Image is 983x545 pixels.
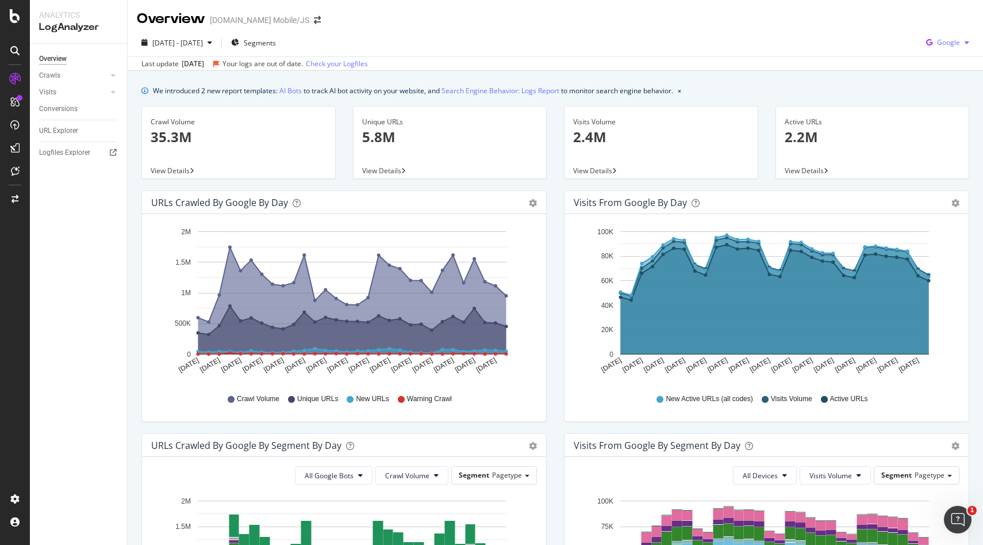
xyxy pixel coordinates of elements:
[39,147,119,159] a: Logfiles Explorer
[800,466,871,485] button: Visits Volume
[441,85,559,97] a: Search Engine Behavior: Logs Report
[181,497,191,505] text: 2M
[459,470,489,480] span: Segment
[187,350,191,359] text: 0
[432,356,455,374] text: [DATE]
[39,125,78,137] div: URL Explorer
[573,127,749,147] p: 2.4M
[663,356,686,374] text: [DATE]
[39,21,118,34] div: LogAnalyzer
[573,117,749,127] div: Visits Volume
[153,85,673,97] div: We introduced 2 new report templates: to track AI bot activity on your website, and to monitor se...
[297,394,338,404] span: Unique URLs
[407,394,452,404] span: Warning Crawl
[573,166,612,176] span: View Details
[600,356,623,374] text: [DATE]
[39,86,107,98] a: Visits
[39,70,60,82] div: Crawls
[855,356,878,374] text: [DATE]
[368,356,391,374] text: [DATE]
[151,440,341,451] div: URLs Crawled by Google By Segment By Day
[141,85,969,97] div: info banner
[609,350,613,359] text: 0
[375,466,448,485] button: Crawl Volume
[574,197,687,208] div: Visits from Google by day
[666,394,752,404] span: New Active URLs (all codes)
[141,59,368,69] div: Last update
[529,199,537,207] div: gear
[785,127,961,147] p: 2.2M
[181,289,191,297] text: 1M
[244,38,276,48] span: Segments
[785,117,961,127] div: Active URLs
[748,356,771,374] text: [DATE]
[39,70,107,82] a: Crawls
[574,223,959,383] svg: A chart.
[177,356,200,374] text: [DATE]
[182,59,204,69] div: [DATE]
[675,82,684,99] button: close banner
[785,166,824,176] span: View Details
[770,356,793,374] text: [DATE]
[685,356,708,374] text: [DATE]
[262,356,285,374] text: [DATE]
[706,356,729,374] text: [DATE]
[812,356,835,374] text: [DATE]
[39,53,119,65] a: Overview
[601,253,613,261] text: 80K
[597,228,613,236] text: 100K
[597,497,613,505] text: 100K
[181,228,191,236] text: 2M
[151,197,288,208] div: URLs Crawled by Google by day
[137,9,205,29] div: Overview
[222,59,303,69] div: Your logs are out of date.
[39,103,78,115] div: Conversions
[198,356,221,374] text: [DATE]
[279,85,302,97] a: AI Bots
[791,356,814,374] text: [DATE]
[39,86,56,98] div: Visits
[283,356,306,374] text: [DATE]
[385,471,429,481] span: Crawl Volume
[621,356,644,374] text: [DATE]
[937,37,960,47] span: Google
[771,394,812,404] span: Visits Volume
[881,470,912,480] span: Segment
[601,326,613,334] text: 20K
[390,356,413,374] text: [DATE]
[362,166,401,176] span: View Details
[295,466,373,485] button: All Google Bots
[151,117,327,127] div: Crawl Volume
[529,442,537,450] div: gear
[326,356,349,374] text: [DATE]
[39,9,118,21] div: Analytics
[175,523,191,531] text: 1.5M
[220,356,243,374] text: [DATE]
[733,466,797,485] button: All Devices
[152,38,203,48] span: [DATE] - [DATE]
[951,199,959,207] div: gear
[306,59,368,69] a: Check your Logfiles
[362,117,538,127] div: Unique URLs
[830,394,868,404] span: Active URLs
[151,223,537,383] svg: A chart.
[39,147,90,159] div: Logfiles Explorer
[314,16,321,24] div: arrow-right-arrow-left
[809,471,852,481] span: Visits Volume
[39,53,67,65] div: Overview
[642,356,665,374] text: [DATE]
[151,127,327,147] p: 35.3M
[944,506,972,533] iframe: Intercom live chat
[241,356,264,374] text: [DATE]
[39,125,119,137] a: URL Explorer
[601,302,613,310] text: 40K
[175,258,191,266] text: 1.5M
[151,166,190,176] span: View Details
[921,33,974,52] button: Google
[175,320,191,328] text: 500K
[237,394,279,404] span: Crawl Volume
[727,356,750,374] text: [DATE]
[347,356,370,374] text: [DATE]
[305,356,328,374] text: [DATE]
